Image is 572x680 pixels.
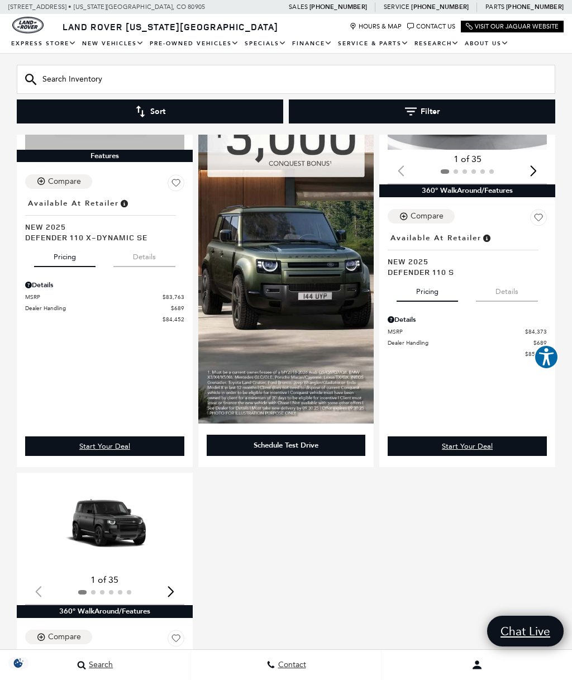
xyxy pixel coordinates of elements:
span: Defender 110 S [388,267,538,277]
a: Land Rover [US_STATE][GEOGRAPHIC_DATA] [56,21,285,33]
a: New Vehicles [79,34,147,54]
img: 2025 LAND ROVER Defender 110 V8 1 [25,481,184,570]
a: MSRP $84,373 [388,327,547,336]
div: Next slide [164,579,179,603]
button: details tab [113,242,175,267]
button: Compare Vehicle [388,209,455,224]
a: Visit Our Jaguar Website [466,23,559,30]
input: Search Inventory [17,65,555,94]
button: pricing tab [34,242,96,267]
div: 1 / 2 [25,481,184,570]
a: $84,452 [25,315,184,324]
span: Vehicle is in stock and ready for immediate delivery. Due to demand, availability is subject to c... [482,232,492,244]
span: Land Rover [US_STATE][GEOGRAPHIC_DATA] [63,21,278,33]
a: EXPRESS STORE [8,34,79,54]
div: Compare [48,177,81,187]
button: Explore your accessibility options [534,345,559,369]
a: MSRP $83,763 [25,293,184,301]
button: Save Vehicle [168,174,184,196]
span: Dealer Handling [388,339,533,347]
a: Pre-Owned Vehicles [147,34,242,54]
span: $84,452 [163,315,184,324]
button: Compare Vehicle [25,174,92,189]
button: Save Vehicle [530,209,547,230]
span: New 2025 [25,221,176,232]
span: $689 [171,304,184,312]
aside: Accessibility Help Desk [534,345,559,372]
span: Dealer Handling [25,304,171,312]
a: Research [412,34,462,54]
div: Compare [48,632,81,642]
a: Dealer Handling $689 [25,304,184,312]
a: [STREET_ADDRESS] • [US_STATE][GEOGRAPHIC_DATA], CO 80905 [8,3,205,11]
div: undefined - Defender 110 S [388,436,547,456]
a: Specials [242,34,289,54]
span: Available at Retailer [28,197,119,210]
button: Save Vehicle [168,630,184,651]
div: 1 of 35 [25,574,184,586]
span: MSRP [388,327,525,336]
a: Chat Live [487,616,564,646]
span: Available at Retailer [390,232,482,244]
a: Dealer Handling $689 [388,339,547,347]
button: pricing tab [397,277,458,302]
img: Opt-Out Icon [6,657,31,669]
img: Land Rover [12,17,44,34]
a: land-rover [12,17,44,34]
a: [PHONE_NUMBER] [506,3,564,11]
div: 1 of 35 [388,153,547,165]
span: Chat Live [495,624,556,639]
div: Schedule Test Drive [207,435,366,456]
a: $85,062 [388,350,547,358]
button: Filter [289,99,555,123]
span: $83,763 [163,293,184,301]
span: Search [86,660,113,670]
a: [PHONE_NUMBER] [309,3,367,11]
a: Finance [289,34,335,54]
span: Vehicle is in stock and ready for immediate delivery. Due to demand, availability is subject to c... [119,197,129,210]
a: Available at RetailerNew 2025Defender 110 S [388,230,547,277]
a: About Us [462,34,512,54]
div: Compare [411,211,444,221]
div: Pricing Details - Defender 110 S [388,315,547,325]
a: [PHONE_NUMBER] [411,3,469,11]
a: Start Your Deal [25,436,184,456]
button: Compare Vehicle [25,630,92,644]
div: Next slide [526,158,541,183]
div: Features [17,150,193,162]
a: Start Your Deal [388,436,547,456]
span: MSRP [25,293,163,301]
span: $689 [533,339,547,347]
button: Open user profile menu [382,651,572,679]
button: Sort [17,99,283,123]
span: Contact [275,660,306,670]
button: details tab [476,277,538,302]
a: Available at RetailerNew 2025Defender 110 X-Dynamic SE [25,196,184,242]
section: Click to Open Cookie Consent Modal [6,657,31,669]
a: Hours & Map [350,23,402,30]
span: $84,373 [525,327,547,336]
div: 360° WalkAround/Features [379,184,555,197]
a: Contact Us [407,23,455,30]
div: Pricing Details - Defender 110 X-Dynamic SE [25,280,184,290]
span: $85,062 [525,350,547,358]
div: undefined - Defender 110 X-Dynamic SE [25,436,184,456]
div: 360° WalkAround/Features [17,605,193,617]
nav: Main Navigation [8,34,564,54]
div: Schedule Test Drive [254,440,318,450]
span: New 2025 [388,256,538,267]
a: Service & Parts [335,34,412,54]
span: Defender 110 X-Dynamic SE [25,232,176,242]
